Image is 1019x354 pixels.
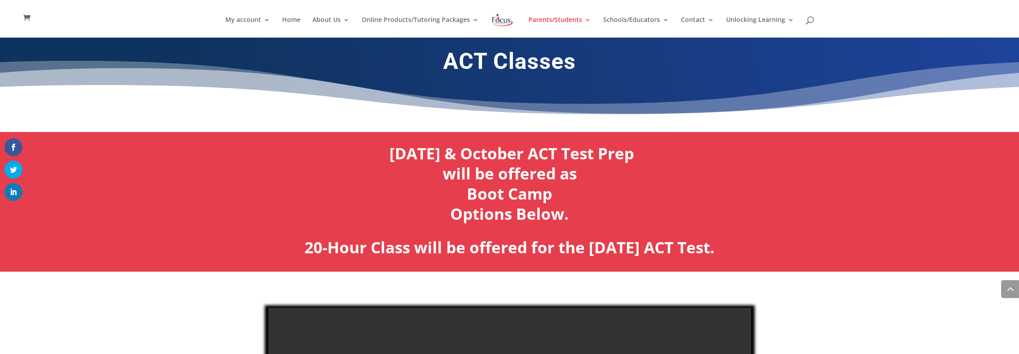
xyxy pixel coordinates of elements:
a: Options Below. [450,203,569,224]
a: Schools/Educators [603,17,669,38]
b: 20-Hour Class will be offered for the [DATE] ACT Test. [304,237,715,258]
a: [DATE] & October ACT Test Prep [389,143,634,164]
a: Contact [681,17,714,38]
a: Boot Camp [467,183,552,204]
h1: ACT Classes [268,48,751,79]
a: My account [225,17,270,38]
a: Unlocking Learning [726,17,794,38]
img: Focus on Learning [491,12,514,28]
a: About Us [313,17,350,38]
a: will be offered as [443,163,577,184]
a: Online Products/Tutoring Packages [362,17,479,38]
a: Parents/Students [529,17,591,38]
a: Home [282,17,300,38]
